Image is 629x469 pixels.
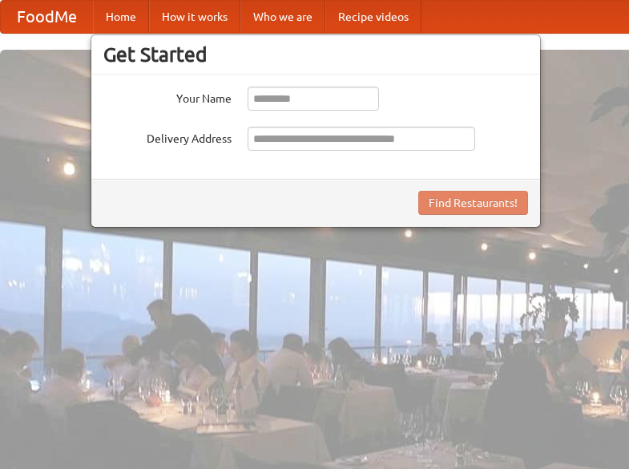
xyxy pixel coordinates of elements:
[93,1,149,33] a: Home
[103,127,232,147] label: Delivery Address
[149,1,240,33] a: How it works
[1,1,93,33] a: FoodMe
[325,1,421,33] a: Recipe videos
[103,42,528,67] h3: Get Started
[103,87,232,107] label: Your Name
[240,1,325,33] a: Who we are
[418,191,528,215] button: Find Restaurants!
